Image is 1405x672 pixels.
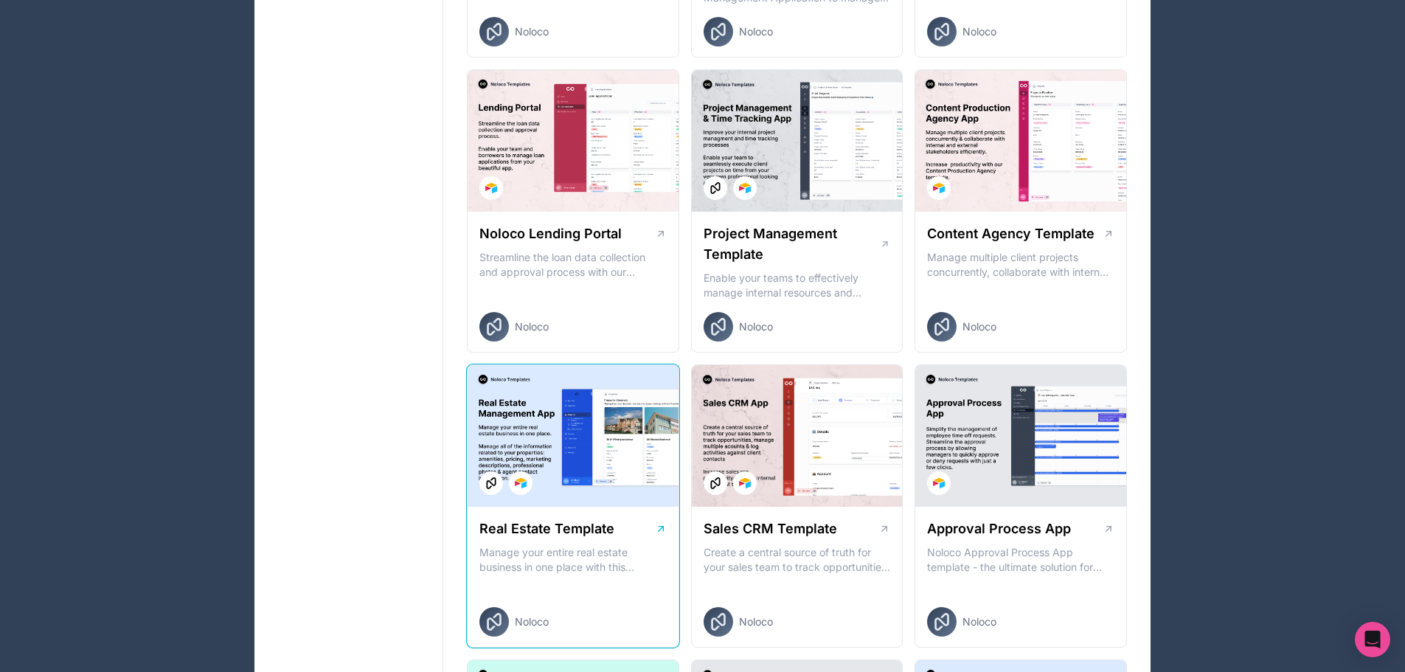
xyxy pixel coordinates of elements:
div: Open Intercom Messenger [1355,622,1390,657]
p: Enable your teams to effectively manage internal resources and execute client projects on time. [704,271,891,300]
h1: Sales CRM Template [704,519,837,539]
span: Noloco [515,319,549,334]
span: Noloco [739,24,773,39]
span: Noloco [962,614,996,629]
p: Noloco Approval Process App template - the ultimate solution for managing your employee's time of... [927,545,1114,575]
h1: Real Estate Template [479,519,614,539]
p: Streamline the loan data collection and approval process with our Lending Portal template. [479,250,667,280]
h1: Approval Process App [927,519,1071,539]
h1: Project Management Template [704,224,880,265]
img: Airtable Logo [933,182,945,194]
img: Airtable Logo [739,182,751,194]
p: Manage multiple client projects concurrently, collaborate with internal and external stakeholders... [927,250,1114,280]
p: Create a central source of truth for your sales team to track opportunities, manage multiple acco... [704,545,891,575]
span: Noloco [515,24,549,39]
span: Noloco [739,319,773,334]
p: Manage your entire real estate business in one place with this comprehensive real estate transact... [479,545,667,575]
span: Noloco [739,614,773,629]
img: Airtable Logo [933,477,945,489]
span: Noloco [515,614,549,629]
span: Noloco [962,24,996,39]
h1: Content Agency Template [927,224,1094,244]
span: Noloco [962,319,996,334]
img: Airtable Logo [515,477,527,489]
h1: Noloco Lending Portal [479,224,622,244]
img: Airtable Logo [485,182,497,194]
img: Airtable Logo [739,477,751,489]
